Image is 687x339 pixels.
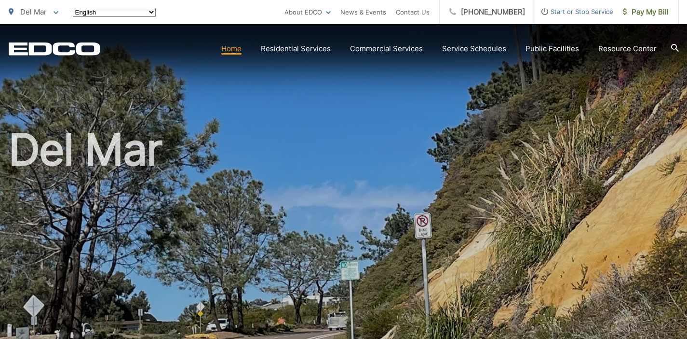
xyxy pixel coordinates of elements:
select: Select a language [73,8,156,17]
a: About EDCO [284,6,331,18]
span: Pay My Bill [623,6,669,18]
a: Service Schedules [442,43,506,55]
a: Contact Us [396,6,430,18]
a: News & Events [340,6,386,18]
a: Home [221,43,242,55]
a: Public Facilities [525,43,579,55]
span: Del Mar [20,7,47,16]
a: EDCD logo. Return to the homepage. [9,42,100,56]
a: Resource Center [598,43,657,55]
a: Residential Services [261,43,331,55]
a: Commercial Services [350,43,423,55]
